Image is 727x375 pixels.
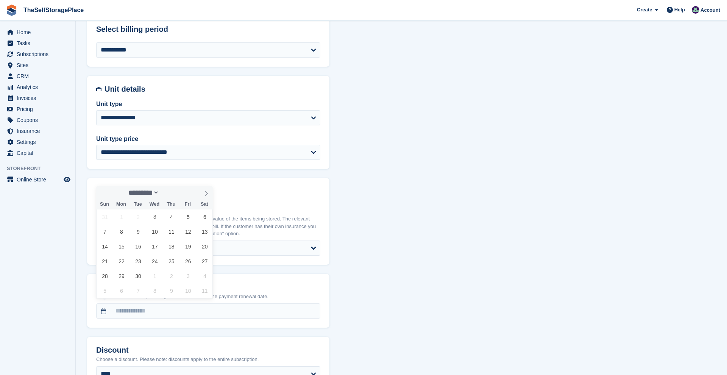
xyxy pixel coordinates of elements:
a: menu [4,60,72,70]
span: Create [637,6,652,14]
h2: Select billing period [96,25,320,34]
span: October 1, 2025 [147,269,162,283]
a: menu [4,82,72,92]
span: Storefront [7,165,75,172]
span: October 5, 2025 [97,283,112,298]
span: September 7, 2025 [97,224,112,239]
img: stora-icon-8386f47178a22dfd0bd8f6a31ec36ba5ce8667c1dd55bd0f319d3a0aa187defe.svg [6,5,17,16]
span: Sun [96,202,113,207]
label: Unit type [96,100,320,109]
span: September 27, 2025 [197,254,212,269]
a: menu [4,137,72,147]
span: September 1, 2025 [114,209,129,224]
span: Invoices [17,93,62,103]
span: September 20, 2025 [197,239,212,254]
span: Insurance [17,126,62,136]
span: October 6, 2025 [114,283,129,298]
span: Pricing [17,104,62,114]
a: menu [4,93,72,103]
span: September 10, 2025 [147,224,162,239]
span: September 22, 2025 [114,254,129,269]
span: Account [700,6,720,14]
img: unit-details-icon-595b0c5c156355b767ba7b61e002efae458ec76ed5ec05730b8e856ff9ea34a9.svg [96,85,101,94]
span: September 25, 2025 [164,254,179,269]
span: September 4, 2025 [164,209,179,224]
span: October 9, 2025 [164,283,179,298]
span: September 21, 2025 [97,254,112,269]
a: menu [4,49,72,59]
span: October 4, 2025 [197,269,212,283]
span: September 18, 2025 [164,239,179,254]
span: September 23, 2025 [131,254,145,269]
span: September 2, 2025 [131,209,145,224]
span: September 26, 2025 [181,254,195,269]
a: menu [4,38,72,48]
span: Fri [179,202,196,207]
span: September 5, 2025 [181,209,195,224]
span: Mon [113,202,129,207]
span: Tasks [17,38,62,48]
span: August 31, 2025 [97,209,112,224]
span: September 15, 2025 [114,239,129,254]
span: Capital [17,148,62,158]
span: Settings [17,137,62,147]
span: October 11, 2025 [197,283,212,298]
span: Home [17,27,62,37]
label: Unit type price [96,134,320,144]
a: menu [4,148,72,158]
span: September 11, 2025 [164,224,179,239]
span: September 8, 2025 [114,224,129,239]
h2: Unit details [105,85,320,94]
span: Subscriptions [17,49,62,59]
span: September 19, 2025 [181,239,195,254]
a: Preview store [62,175,72,184]
span: Online Store [17,174,62,185]
span: CRM [17,71,62,81]
input: Year [159,189,183,197]
span: September 13, 2025 [197,224,212,239]
span: October 8, 2025 [147,283,162,298]
span: Sat [196,202,213,207]
a: menu [4,115,72,125]
a: menu [4,71,72,81]
span: Wed [146,202,163,207]
span: September 3, 2025 [147,209,162,224]
span: Tue [129,202,146,207]
span: September 9, 2025 [131,224,145,239]
span: September 12, 2025 [181,224,195,239]
span: September 14, 2025 [97,239,112,254]
a: menu [4,104,72,114]
span: Help [674,6,685,14]
span: Analytics [17,82,62,92]
span: September 30, 2025 [131,269,145,283]
span: Thu [163,202,179,207]
p: Choose a discount. Please note: discounts apply to the entire subscription. [96,356,320,363]
span: September 29, 2025 [114,269,129,283]
span: Coupons [17,115,62,125]
span: Sites [17,60,62,70]
span: September 24, 2025 [147,254,162,269]
span: September 28, 2025 [97,269,112,283]
select: Month [126,189,159,197]
span: September 17, 2025 [147,239,162,254]
img: Sam [692,6,699,14]
span: October 10, 2025 [181,283,195,298]
span: September 6, 2025 [197,209,212,224]
a: menu [4,126,72,136]
a: menu [4,27,72,37]
span: September 16, 2025 [131,239,145,254]
span: October 3, 2025 [181,269,195,283]
span: October 2, 2025 [164,269,179,283]
a: menu [4,174,72,185]
span: October 7, 2025 [131,283,145,298]
a: TheSelfStoragePlace [20,4,87,16]
h2: Discount [96,346,320,355]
